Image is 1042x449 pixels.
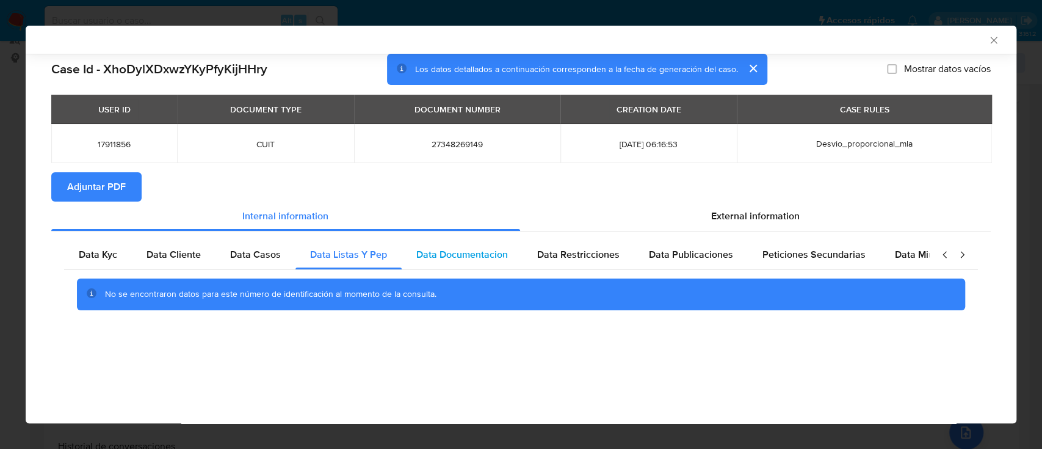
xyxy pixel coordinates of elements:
[738,54,767,83] button: cerrar
[416,247,508,261] span: Data Documentacion
[192,139,339,150] span: CUIT
[66,139,162,150] span: 17911856
[895,247,962,261] span: Data Minoridad
[51,202,991,231] div: Detailed info
[64,240,929,269] div: Detailed internal info
[407,99,507,120] div: DOCUMENT NUMBER
[79,247,117,261] span: Data Kyc
[230,247,281,261] span: Data Casos
[369,139,546,150] span: 27348269149
[105,288,436,300] span: No se encontraron datos para este número de identificación al momento de la consulta.
[310,247,387,261] span: Data Listas Y Pep
[242,209,328,223] span: Internal information
[147,247,201,261] span: Data Cliente
[575,139,722,150] span: [DATE] 06:16:53
[816,137,913,150] span: Desvio_proporcional_mla
[887,64,897,74] input: Mostrar datos vacíos
[711,209,800,223] span: External information
[26,26,1016,423] div: closure-recommendation-modal
[67,173,126,200] span: Adjuntar PDF
[762,247,866,261] span: Peticiones Secundarias
[51,172,142,202] button: Adjuntar PDF
[537,247,620,261] span: Data Restricciones
[609,99,689,120] div: CREATION DATE
[415,63,738,75] span: Los datos detallados a continuación corresponden a la fecha de generación del caso.
[904,63,991,75] span: Mostrar datos vacíos
[649,247,733,261] span: Data Publicaciones
[833,99,897,120] div: CASE RULES
[223,99,309,120] div: DOCUMENT TYPE
[51,61,267,77] h2: Case Id - XhoDylXDxwzYKyPfyKijHHry
[91,99,138,120] div: USER ID
[988,34,999,45] button: Cerrar ventana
